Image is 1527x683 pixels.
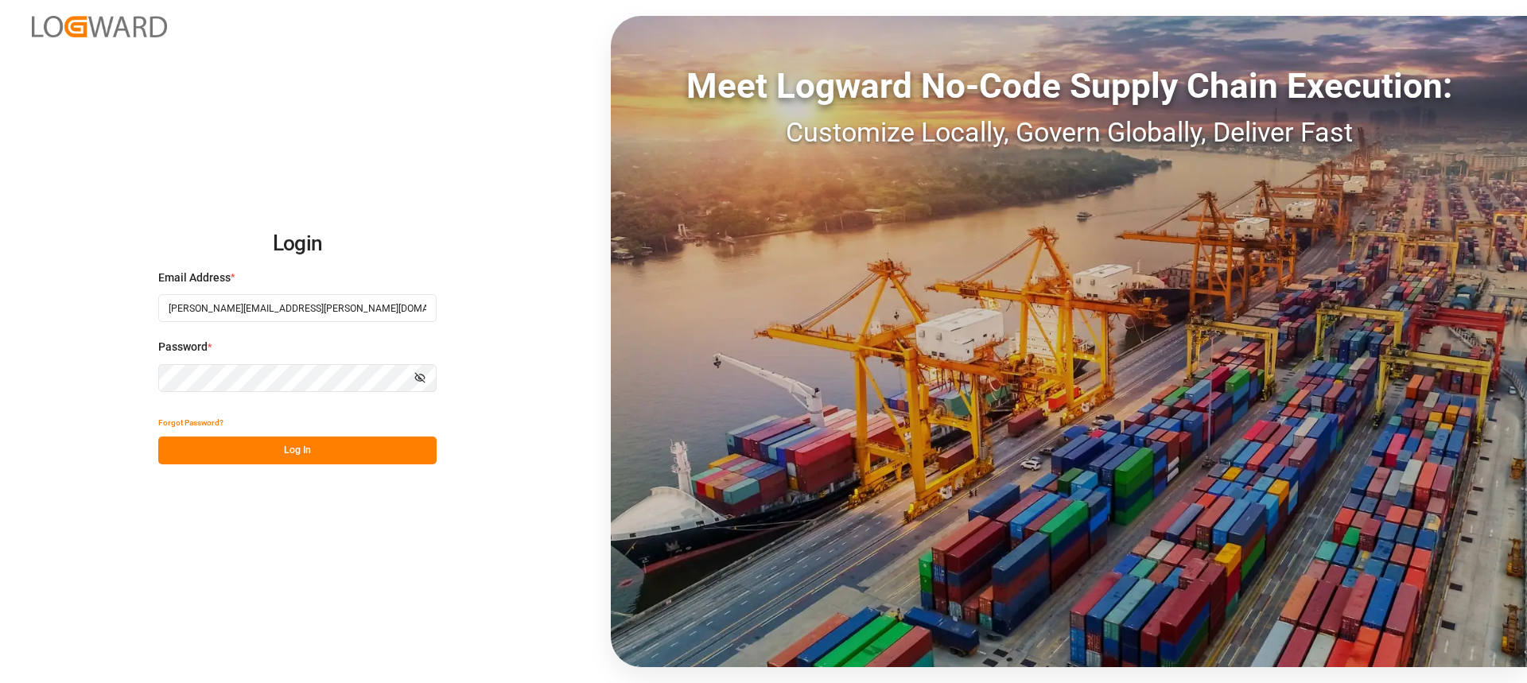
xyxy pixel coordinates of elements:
[611,60,1527,112] div: Meet Logward No-Code Supply Chain Execution:
[158,409,223,437] button: Forgot Password?
[158,294,437,322] input: Enter your email
[611,112,1527,153] div: Customize Locally, Govern Globally, Deliver Fast
[32,16,167,37] img: Logward_new_orange.png
[158,270,231,286] span: Email Address
[158,437,437,464] button: Log In
[158,339,208,355] span: Password
[158,219,437,270] h2: Login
